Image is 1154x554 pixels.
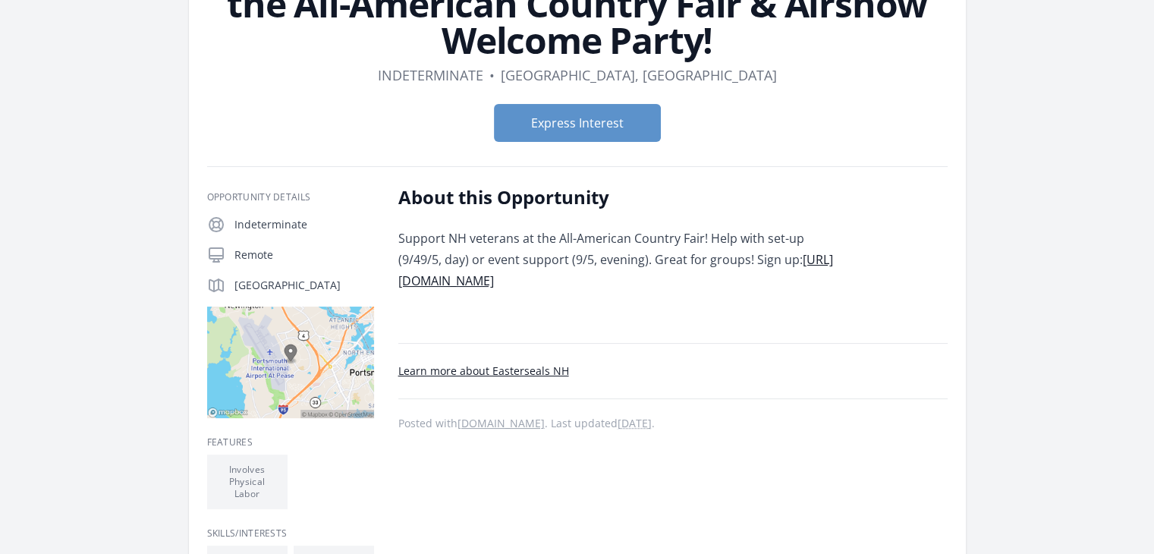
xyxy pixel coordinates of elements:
[207,191,374,203] h3: Opportunity Details
[489,65,495,86] div: •
[501,65,777,86] dd: [GEOGRAPHIC_DATA], [GEOGRAPHIC_DATA]
[458,416,545,430] a: [DOMAIN_NAME]
[207,527,374,540] h3: Skills/Interests
[207,455,288,509] li: Involves Physical Labor
[207,436,374,449] h3: Features
[207,307,374,418] img: Map
[234,217,374,232] p: Indeterminate
[234,278,374,293] p: [GEOGRAPHIC_DATA]
[618,416,652,430] abbr: Wed, Jul 30, 2025 1:21 AM
[234,247,374,263] p: Remote
[398,228,842,291] p: Support NH veterans at the All-American Country Fair! Help with set-up (9/49/5, day) or event sup...
[378,65,483,86] dd: Indeterminate
[398,417,948,430] p: Posted with . Last updated .
[398,364,569,378] a: Learn more about Easterseals NH
[494,104,661,142] button: Express Interest
[398,185,842,209] h2: About this Opportunity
